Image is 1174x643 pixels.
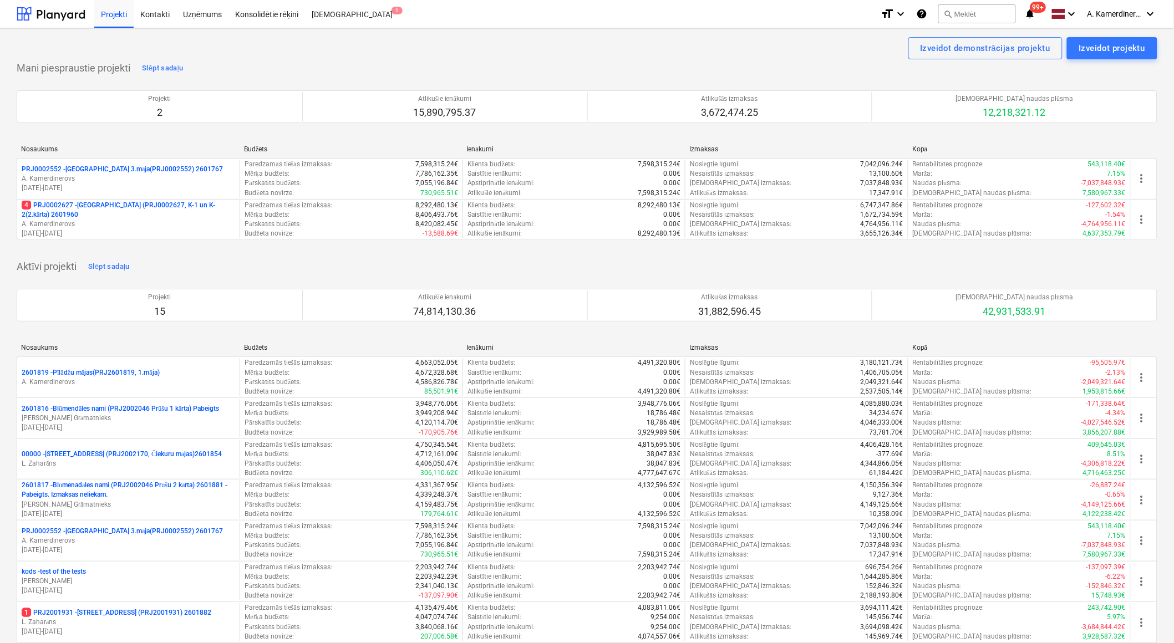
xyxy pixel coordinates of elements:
p: Atlikušās izmaksas [701,94,758,104]
p: Atlikušās izmaksas [698,293,761,302]
p: 8,292,480.13€ [638,229,680,238]
span: more_vert [1135,371,1148,384]
p: Pārskatīts budžets : [245,377,301,387]
p: A. Kamerdinerovs [22,174,235,183]
p: 0.00€ [663,377,680,387]
i: keyboard_arrow_down [1065,7,1079,21]
p: -26,887.24€ [1090,481,1126,490]
span: more_vert [1135,534,1148,547]
p: 3,655,126.34€ [861,229,903,238]
p: Naudas plūsma : [913,178,962,188]
p: Budžeta novirze : [245,428,293,437]
p: 3,180,121.73€ [861,358,903,368]
p: 4,331,367.95€ [415,481,458,490]
p: Klienta budžets : [467,522,515,531]
i: notifications [1025,7,1036,21]
p: 0.00€ [663,210,680,220]
p: [DEMOGRAPHIC_DATA] naudas plūsma [956,293,1074,302]
p: 7,042,096.24€ [861,160,903,169]
p: -170,905.76€ [419,428,458,437]
p: Budžeta novirze : [245,188,293,198]
iframe: Chat Widget [1119,590,1174,643]
p: Paredzamās tiešās izmaksas : [245,440,332,450]
div: 4PRJ0002627 -[GEOGRAPHIC_DATA] (PRJ0002627, K-1 un K-2(2.kārta) 2601960A. Kamerdinerovs[DATE]-[DATE] [22,201,235,239]
p: -4,306,818.22€ [1081,459,1126,468]
p: 34,234.67€ [870,409,903,418]
span: 99+ [1030,2,1046,13]
p: A. Kamerdinerovs [22,536,235,545]
span: A. Kamerdinerovs [1087,9,1143,18]
p: Budžeta novirze : [245,229,293,238]
p: Mērķa budžets : [245,169,289,178]
p: Rentabilitātes prognoze : [913,481,984,490]
p: A. Kamerdinerovs [22,377,235,387]
p: Nesaistītās izmaksas : [690,409,755,418]
div: Nosaukums [21,344,235,351]
p: L. Zaharāns [22,618,235,627]
button: Izveidot projektu [1067,37,1157,59]
p: 7,042,096.24€ [861,522,903,531]
p: Projekti [148,293,171,302]
div: 2601819 -Pīlādžu mājas(PRJ2601819, 1.māja)A. Kamerdinerovs [22,368,235,387]
div: kods -test of the tests[PERSON_NAME][DATE]-[DATE] [22,567,235,595]
p: Mērķa budžets : [245,409,289,418]
p: -4,027,546.52€ [1081,418,1126,427]
div: Izveidot projektu [1079,41,1145,55]
p: 10,358.09€ [870,509,903,519]
p: 15 [148,305,171,318]
p: 4,046,333.00€ [861,418,903,427]
p: Atlikušās izmaksas : [690,188,748,198]
p: 1,672,734.59€ [861,210,903,220]
button: Meklēt [938,4,1016,23]
p: 4,339,248.37€ [415,490,458,499]
p: 15,890,795.37 [414,106,476,119]
p: 2,537,505.14€ [861,387,903,396]
p: Mērķa budžets : [245,210,289,220]
p: [DEMOGRAPHIC_DATA] naudas plūsma : [913,509,1032,519]
p: Rentabilitātes prognoze : [913,399,984,409]
p: 3,672,474.25 [701,106,758,119]
p: 306,110.62€ [420,468,458,478]
span: search [943,9,952,18]
p: [DEMOGRAPHIC_DATA] izmaksas : [690,220,791,229]
button: Slēpt sadaļu [85,258,133,275]
p: kods - test of the tests [22,567,86,576]
p: [DATE] - [DATE] [22,423,235,432]
p: 8,292,480.13€ [638,201,680,210]
p: Rentabilitātes prognoze : [913,522,984,531]
p: Marža : [913,169,933,178]
p: [DEMOGRAPHIC_DATA] naudas plūsma : [913,428,1032,437]
p: PRJ0002627 - [GEOGRAPHIC_DATA] (PRJ0002627, K-1 un K-2(2.kārta) 2601960 [22,201,235,220]
p: 4,406,428.16€ [861,440,903,450]
p: 7,598,315.24€ [415,160,458,169]
p: Pārskatīts budžets : [245,418,301,427]
p: [DEMOGRAPHIC_DATA] izmaksas : [690,178,791,188]
p: 8,292,480.13€ [415,201,458,210]
span: more_vert [1135,172,1148,185]
p: 17,347.91€ [870,188,903,198]
p: 00000 - [STREET_ADDRESS] (PRJ2002170, Čiekuru mājas)2601854 [22,450,222,459]
p: -2,049,321.64€ [1081,377,1126,387]
p: 3,856,207.88€ [1083,428,1126,437]
p: Apstiprinātie ienākumi : [467,500,535,509]
p: 543,118.40€ [1088,160,1126,169]
p: 4,637,353.79€ [1083,229,1126,238]
div: Izmaksas [689,145,903,153]
p: 0.00€ [663,500,680,509]
p: Marža : [913,450,933,459]
p: Klienta budžets : [467,481,515,490]
p: Naudas plūsma : [913,220,962,229]
p: Paredzamās tiešās izmaksas : [245,399,332,409]
p: Atlikušie ienākumi : [467,229,522,238]
p: -0.65% [1106,490,1126,499]
p: 4,672,328.68€ [415,368,458,377]
div: Izveidot demonstrācijas projektu [921,41,1050,55]
p: L. Zaharāns [22,459,235,468]
p: 42,931,533.91 [956,305,1074,318]
p: Mērķa budžets : [245,531,289,540]
p: Rentabilitātes prognoze : [913,160,984,169]
p: Saistītie ienākumi : [467,490,522,499]
p: -4,149,125.66€ [1081,500,1126,509]
p: -95,505.97€ [1090,358,1126,368]
p: [PERSON_NAME] [22,576,235,586]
